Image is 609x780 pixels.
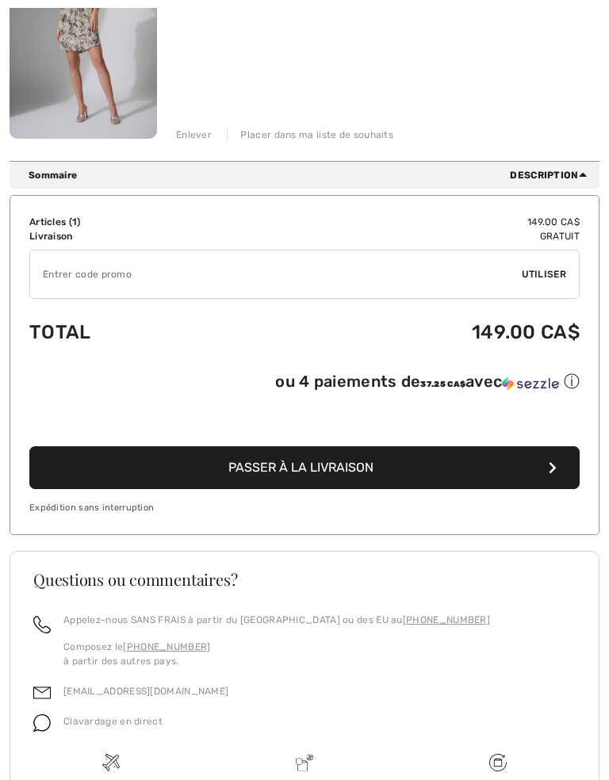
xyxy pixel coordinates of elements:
[29,371,580,398] div: ou 4 paiements de37.25 CA$avecSezzle Cliquez pour en savoir plus sur Sezzle
[102,754,120,771] img: Livraison gratuite dès 99$
[522,267,566,281] span: Utiliser
[33,572,576,587] h3: Questions ou commentaires?
[72,216,77,227] span: 1
[502,377,559,391] img: Sezzle
[29,215,229,229] td: Articles ( )
[29,502,580,515] div: Expédition sans interruption
[63,716,163,727] span: Clavardage en direct
[510,168,593,182] span: Description
[30,250,522,298] input: Code promo
[63,686,228,697] a: [EMAIL_ADDRESS][DOMAIN_NAME]
[420,380,465,389] span: 37.25 CA$
[63,640,490,668] p: Composez le à partir des autres pays.
[33,684,51,702] img: email
[29,168,593,182] div: Sommaire
[227,128,393,142] div: Placer dans ma liste de souhaits
[275,371,580,392] div: ou 4 paiements de avec
[176,128,212,142] div: Enlever
[296,754,313,771] img: Livraison promise sans frais de dédouanement surprise&nbsp;!
[63,613,490,627] p: Appelez-nous SANS FRAIS à partir du [GEOGRAPHIC_DATA] ou des EU au
[29,446,580,489] button: Passer à la livraison
[229,229,580,243] td: Gratuit
[229,215,580,229] td: 149.00 CA$
[229,305,580,359] td: 149.00 CA$
[29,229,229,243] td: Livraison
[33,714,51,732] img: chat
[29,398,580,442] iframe: PayPal-paypal
[29,305,229,359] td: Total
[33,616,51,633] img: call
[403,614,490,625] a: [PHONE_NUMBER]
[228,460,373,475] span: Passer à la livraison
[123,641,210,652] a: [PHONE_NUMBER]
[489,754,507,771] img: Livraison gratuite dès 99$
